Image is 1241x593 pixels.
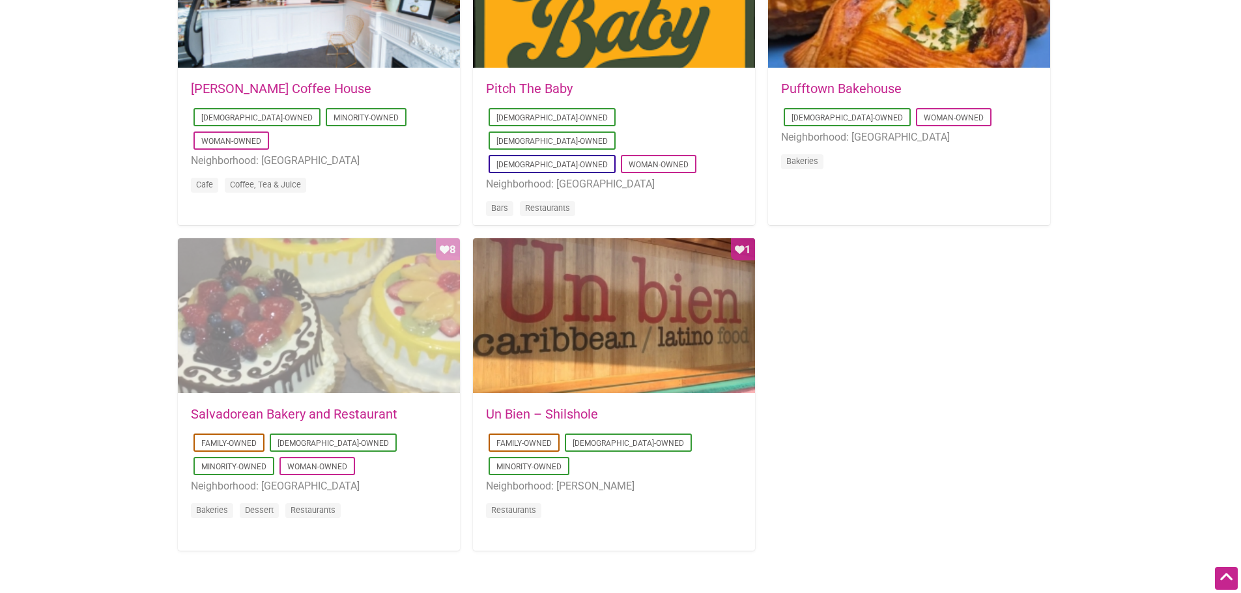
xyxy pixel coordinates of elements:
[496,462,562,471] a: Minority-Owned
[486,406,598,422] a: Un Bien – Shilshole
[629,160,689,169] a: Woman-Owned
[287,462,347,471] a: Woman-Owned
[491,505,536,515] a: Restaurants
[191,406,397,422] a: Salvadorean Bakery and Restaurant
[573,439,684,448] a: [DEMOGRAPHIC_DATA]-Owned
[496,137,608,146] a: [DEMOGRAPHIC_DATA]-Owned
[786,156,818,166] a: Bakeries
[201,462,266,471] a: Minority-Owned
[191,152,447,169] li: Neighborhood: [GEOGRAPHIC_DATA]
[245,505,274,515] a: Dessert
[525,203,570,213] a: Restaurants
[486,478,742,495] li: Neighborhood: [PERSON_NAME]
[201,137,261,146] a: Woman-Owned
[486,176,742,193] li: Neighborhood: [GEOGRAPHIC_DATA]
[201,439,257,448] a: Family-Owned
[196,505,228,515] a: Bakeries
[792,113,903,122] a: [DEMOGRAPHIC_DATA]-Owned
[191,478,447,495] li: Neighborhood: [GEOGRAPHIC_DATA]
[781,81,902,96] a: Pufftown Bakehouse
[496,439,552,448] a: Family-Owned
[486,81,573,96] a: Pitch The Baby
[781,129,1037,146] li: Neighborhood: [GEOGRAPHIC_DATA]
[278,439,389,448] a: [DEMOGRAPHIC_DATA]-Owned
[191,81,371,96] a: [PERSON_NAME] Coffee House
[230,180,301,189] a: Coffee, Tea & Juice
[334,113,399,122] a: Minority-Owned
[924,113,984,122] a: Woman-Owned
[196,180,213,189] a: Cafe
[201,113,313,122] a: [DEMOGRAPHIC_DATA]-Owned
[1215,567,1238,590] div: Scroll Back to Top
[496,113,608,122] a: [DEMOGRAPHIC_DATA]-Owned
[496,160,608,169] a: [DEMOGRAPHIC_DATA]-Owned
[491,203,508,213] a: Bars
[291,505,335,515] a: Restaurants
